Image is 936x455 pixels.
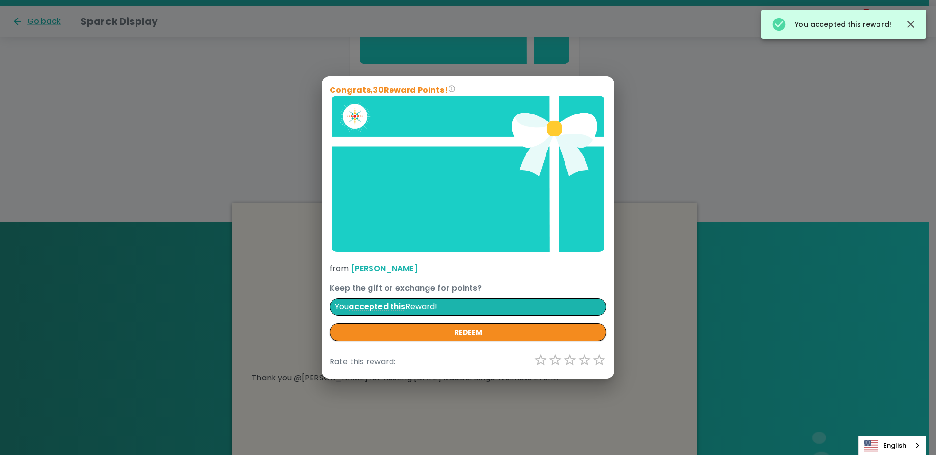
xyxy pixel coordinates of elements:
[771,13,891,36] div: You accepted this reward!
[330,263,606,275] p: from
[448,85,456,93] svg: Congrats on your reward! You can either redeem the total reward points for something else with th...
[351,263,418,274] a: [PERSON_NAME]
[330,84,606,96] p: Congrats, 30 Reward Points!
[330,96,606,252] img: Brand logo
[858,436,926,455] aside: Language selected: English
[330,356,396,368] p: Rate this reward:
[330,323,606,341] button: redeem
[330,298,606,316] p: You Reward!
[330,283,606,294] p: Keep the gift or exchange for points?
[859,436,926,455] a: English
[349,301,405,312] span: You accepted this reward. Make sure you redeemed it
[858,436,926,455] div: Language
